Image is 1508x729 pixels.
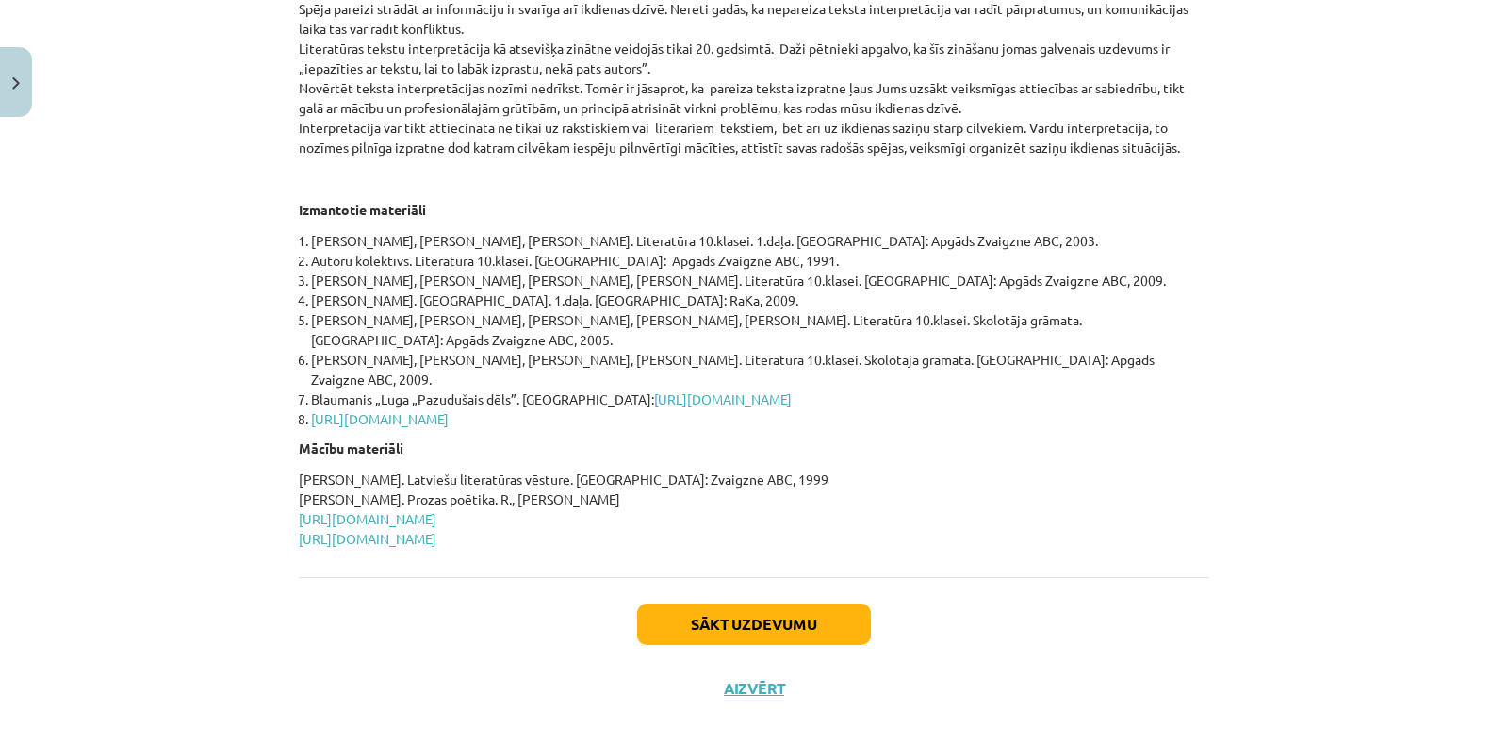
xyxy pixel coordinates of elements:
strong: Mācību materiāli [299,439,403,456]
li: [PERSON_NAME], [PERSON_NAME], [PERSON_NAME], [PERSON_NAME]. Literatūra 10.klasei. [GEOGRAPHIC_DAT... [311,271,1209,290]
a: [URL][DOMAIN_NAME] [299,530,436,547]
li: [PERSON_NAME], [PERSON_NAME], [PERSON_NAME]. Literatūra 10.klasei. 1.daļa. [GEOGRAPHIC_DATA]: Apg... [311,231,1209,251]
p: [PERSON_NAME]. Latviešu literatūras vēsture. [GEOGRAPHIC_DATA]: Zvaigzne ABC, 1999 [PERSON_NAME].... [299,470,1209,549]
a: [URL][DOMAIN_NAME] [654,390,792,407]
li: [PERSON_NAME], [PERSON_NAME], [PERSON_NAME], [PERSON_NAME], [PERSON_NAME]. Literatūra 10.klasei. ... [311,310,1209,350]
li: Blaumanis „Luga „Pazudušais dēls”. [GEOGRAPHIC_DATA]: [311,389,1209,409]
b: Izmantotie materiāli [299,201,426,218]
button: Aizvērt [718,679,790,698]
li: [PERSON_NAME], [PERSON_NAME], [PERSON_NAME], [PERSON_NAME]. Literatūra 10.klasei. Skolotāja grāma... [311,350,1209,389]
button: Sākt uzdevumu [637,604,871,645]
img: icon-close-lesson-0947bae3869378f0d4975bcd49f059093ad1ed9edebbc8119c70593378902aed.svg [12,77,20,90]
li: [PERSON_NAME]. [GEOGRAPHIC_DATA]. 1.daļa. [GEOGRAPHIC_DATA]: RaKa, 2009. [311,290,1209,310]
li: Autoru kolektīvs. Literatūra 10.klasei. [GEOGRAPHIC_DATA]: Apgāds Zvaigzne ABC, 1991. [311,251,1209,271]
a: [URL][DOMAIN_NAME] [299,510,436,527]
a: [URL][DOMAIN_NAME] [311,410,449,427]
